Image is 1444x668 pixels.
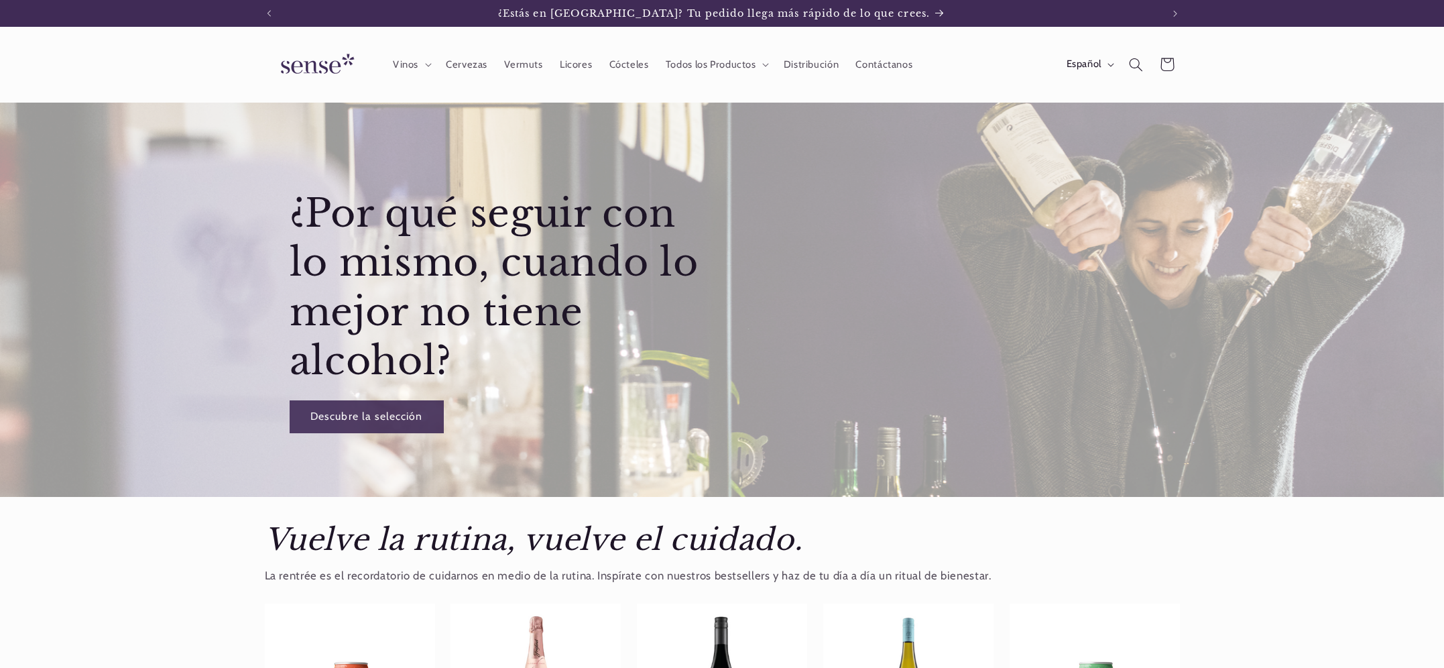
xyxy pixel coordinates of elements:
span: Distribución [784,58,839,71]
span: Español [1067,57,1101,72]
button: Español [1058,51,1120,78]
p: La rentrée es el recordatorio de cuidarnos en medio de la rutina. Inspírate con nuestros bestsell... [265,566,1180,586]
span: Cervezas [446,58,487,71]
a: Vermuts [496,50,552,79]
span: Cócteles [609,58,649,71]
img: Sense [265,46,365,84]
em: Vuelve la rutina, vuelve el cuidado. [265,521,803,558]
summary: Búsqueda [1120,49,1151,80]
span: Licores [560,58,592,71]
a: Cervezas [437,50,495,79]
a: Descubre la selección [289,400,443,433]
a: Distribución [775,50,847,79]
h2: ¿Por qué seguir con lo mismo, cuando lo mejor no tiene alcohol? [289,189,719,386]
a: Sense [259,40,371,89]
span: Vermuts [504,58,542,71]
a: Contáctanos [847,50,921,79]
span: Contáctanos [855,58,912,71]
a: Cócteles [601,50,657,79]
a: Licores [551,50,601,79]
span: ¿Estás en [GEOGRAPHIC_DATA]? Tu pedido llega más rápido de lo que crees. [498,7,930,19]
span: Todos los Productos [666,58,756,71]
span: Vinos [393,58,418,71]
summary: Vinos [384,50,437,79]
summary: Todos los Productos [657,50,775,79]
